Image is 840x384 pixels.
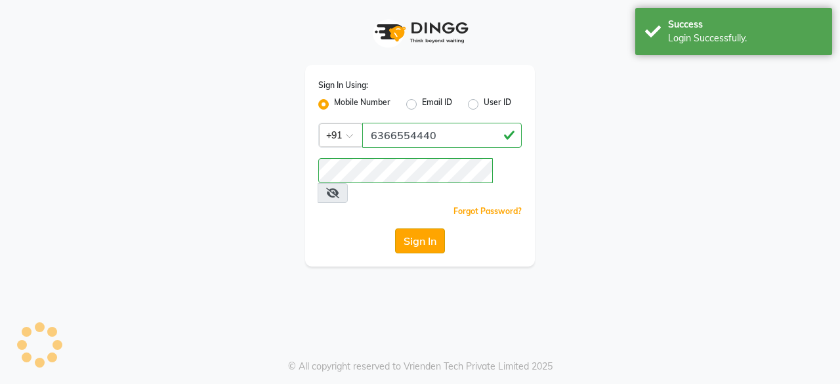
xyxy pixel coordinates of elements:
button: Sign In [395,228,445,253]
label: Sign In Using: [318,79,368,91]
img: logo1.svg [367,13,472,52]
input: Username [318,158,493,183]
label: Mobile Number [334,96,390,112]
div: Success [668,18,822,32]
label: User ID [484,96,511,112]
a: Forgot Password? [453,206,522,216]
div: Login Successfully. [668,32,822,45]
input: Username [362,123,522,148]
label: Email ID [422,96,452,112]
